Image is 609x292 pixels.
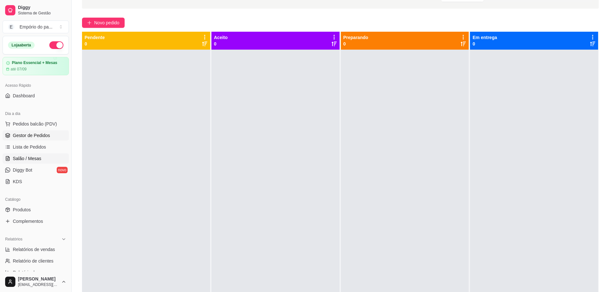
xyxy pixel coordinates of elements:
p: Aceito [214,34,228,41]
div: Dia a dia [3,109,69,119]
button: Novo pedido [82,18,125,28]
div: Acesso Rápido [3,80,69,91]
span: Relatórios [5,237,22,242]
div: Catálogo [3,194,69,205]
a: Produtos [3,205,69,215]
span: Diggy [18,5,66,11]
span: Diggy Bot [13,167,32,173]
a: Salão / Mesas [3,153,69,164]
span: Salão / Mesas [13,155,41,162]
a: Relatório de clientes [3,256,69,266]
button: Select a team [3,20,69,33]
a: Relatórios de vendas [3,244,69,255]
button: [PERSON_NAME][EMAIL_ADDRESS][DOMAIN_NAME] [3,274,69,289]
article: Plano Essencial + Mesas [12,61,57,65]
span: E [8,24,14,30]
a: DiggySistema de Gestão [3,3,69,18]
span: Relatório de clientes [13,258,53,264]
span: Pedidos balcão (PDV) [13,121,57,127]
span: KDS [13,178,22,185]
a: Complementos [3,216,69,226]
span: Dashboard [13,93,35,99]
p: Em entrega [473,34,497,41]
span: Produtos [13,207,31,213]
button: Pedidos balcão (PDV) [3,119,69,129]
span: [EMAIL_ADDRESS][DOMAIN_NAME] [18,282,59,287]
div: Empório do pa ... [20,24,53,30]
article: até 07/09 [11,67,27,72]
span: Relatório de mesas [13,269,52,276]
a: Relatório de mesas [3,267,69,278]
span: Novo pedido [94,19,119,26]
p: 0 [85,41,105,47]
div: Loja aberta [8,42,35,49]
p: 0 [343,41,368,47]
a: Plano Essencial + Mesasaté 07/09 [3,57,69,75]
span: Sistema de Gestão [18,11,66,16]
p: Preparando [343,34,368,41]
span: [PERSON_NAME] [18,276,59,282]
p: 0 [214,41,228,47]
span: Lista de Pedidos [13,144,46,150]
a: Diggy Botnovo [3,165,69,175]
a: Gestor de Pedidos [3,130,69,141]
a: Dashboard [3,91,69,101]
p: 0 [473,41,497,47]
p: Pendente [85,34,105,41]
a: Lista de Pedidos [3,142,69,152]
a: KDS [3,176,69,187]
button: Alterar Status [49,41,63,49]
span: plus [87,20,92,25]
span: Gestor de Pedidos [13,132,50,139]
span: Complementos [13,218,43,224]
span: Relatórios de vendas [13,246,55,253]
